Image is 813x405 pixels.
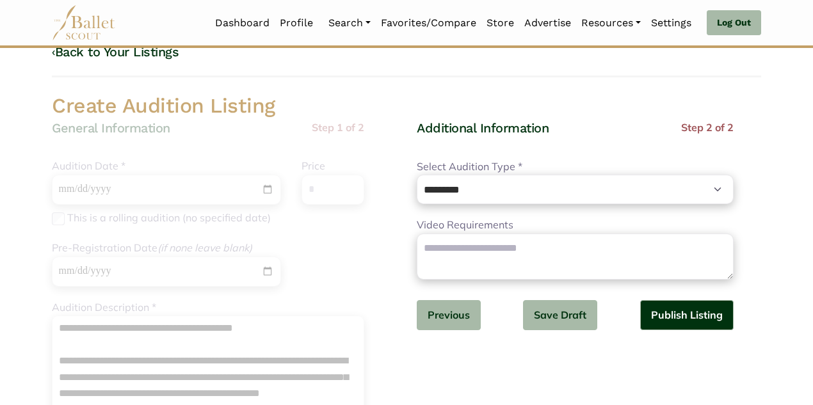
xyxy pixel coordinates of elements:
[519,10,576,36] a: Advertise
[681,120,734,136] p: Step 2 of 2
[52,44,179,60] a: ‹Back to Your Listings
[376,10,481,36] a: Favorites/Compare
[640,300,734,330] button: Publish Listing
[417,120,638,136] h4: Additional Information
[417,159,522,175] label: Select Audition Type *
[323,10,376,36] a: Search
[275,10,318,36] a: Profile
[707,10,761,36] a: Log Out
[417,300,481,330] button: Previous
[576,10,646,36] a: Resources
[417,217,513,234] label: Video Requirements
[52,44,55,60] code: ‹
[646,10,696,36] a: Settings
[523,300,597,330] button: Save Draft
[42,93,771,120] h2: Create Audition Listing
[210,10,275,36] a: Dashboard
[481,10,519,36] a: Store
